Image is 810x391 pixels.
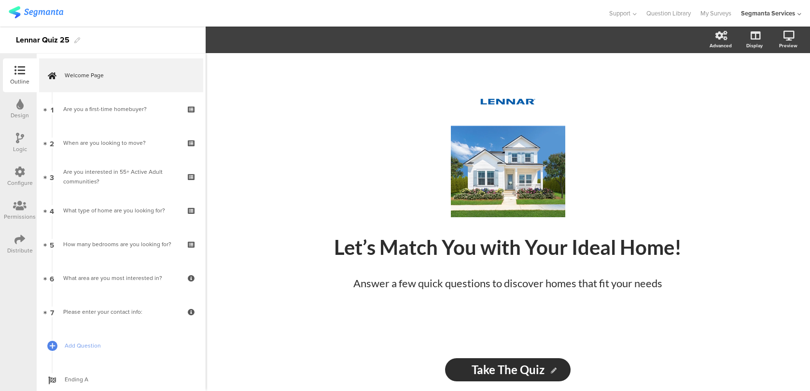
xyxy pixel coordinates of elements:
p: Answer a few quick questions to discover homes that fit your needs [339,275,677,291]
a: 1 Are you a first-time homebuyer? [39,92,203,126]
span: 5 [50,239,54,250]
div: Segmanta Services [741,9,795,18]
div: Logic [13,145,27,154]
div: Permissions [4,212,36,221]
a: 7 Please enter your contact info: [39,295,203,329]
span: Ending A [65,375,188,384]
div: Distribute [7,246,33,255]
p: Let’s Match You with Your Ideal Home! [329,235,686,259]
div: Are you interested in 55+ Active Adult communities? [63,167,179,186]
div: How many bedrooms are you looking for? [63,239,179,249]
a: 5 How many bedrooms are you looking for? [39,227,203,261]
img: segmanta logo [9,6,63,18]
span: 7 [50,307,54,317]
div: When are you looking to move? [63,138,179,148]
a: 2 When are you looking to move? [39,126,203,160]
div: Design [11,111,29,120]
a: Welcome Page [39,58,203,92]
div: Lennar Quiz 25 [16,32,70,48]
span: Support [609,9,630,18]
div: Advanced [710,42,732,49]
span: 4 [50,205,54,216]
span: 1 [51,104,54,114]
a: 4 What type of home are you looking for? [39,194,203,227]
span: 2 [50,138,54,148]
div: Please enter your contact info: [63,307,179,317]
div: What type of home are you looking for? [63,206,179,215]
span: 6 [50,273,54,283]
div: Preview [779,42,797,49]
div: Are you a first-time homebuyer? [63,104,179,114]
span: Add Question [65,341,188,350]
a: 6 What area are you most interested in? [39,261,203,295]
div: Display [746,42,763,49]
a: 3 Are you interested in 55+ Active Adult communities? [39,160,203,194]
div: What area are you most interested in? [63,273,179,283]
span: 3 [50,171,54,182]
input: Start [445,358,571,381]
div: Outline [10,77,29,86]
div: Configure [7,179,33,187]
span: Welcome Page [65,70,188,80]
